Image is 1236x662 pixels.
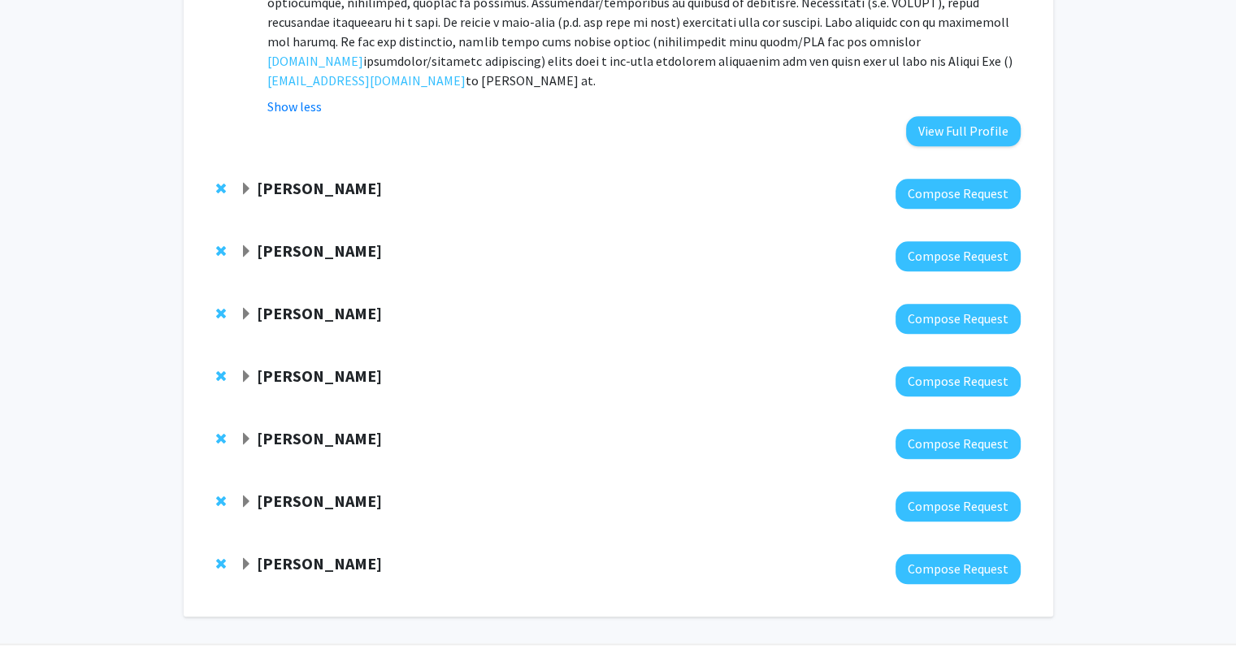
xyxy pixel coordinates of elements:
button: View Full Profile [906,116,1021,146]
strong: [PERSON_NAME] [257,303,382,323]
strong: [PERSON_NAME] [257,366,382,386]
a: [DOMAIN_NAME] [267,51,363,71]
strong: [PERSON_NAME] [257,178,382,198]
span: Expand Shinuo Weng Bookmark [240,558,253,571]
span: Expand Fenan Rassu Bookmark [240,495,253,508]
span: ) to [PERSON_NAME] at [466,53,1012,89]
span: Expand Karen Fleming Bookmark [240,433,253,446]
strong: [PERSON_NAME] [257,428,382,448]
span: Expand Yannis Paulus Bookmark [240,183,253,196]
button: Compose Request to Fenan Rassu [896,491,1021,521]
span: Remove Karen Fleming from bookmarks [216,432,226,445]
button: Compose Request to Sixuan Li [896,241,1021,271]
span: Remove Utthara Nayar from bookmarks [216,307,226,320]
button: Compose Request to Karen Fleming [896,429,1021,459]
iframe: Chat [12,589,69,650]
a: [EMAIL_ADDRESS][DOMAIN_NAME] [267,71,466,90]
strong: [PERSON_NAME] [257,553,382,573]
span: Remove Shinuo Weng from bookmarks [216,557,226,570]
button: Compose Request to Carlos Romo [896,366,1021,396]
button: Compose Request to Yannis Paulus [896,179,1021,209]
span: Remove Fenan Rassu from bookmarks [216,495,226,508]
span: Remove Yannis Paulus from bookmarks [216,182,226,195]
span: Expand Carlos Romo Bookmark [240,370,253,383]
button: Compose Request to Utthara Nayar [896,304,1021,334]
button: Compose Request to Shinuo Weng [896,554,1021,584]
span: Expand Utthara Nayar Bookmark [240,308,253,321]
span: . [592,72,595,89]
span: Expand Sixuan Li Bookmark [240,245,253,258]
span: Remove Carlos Romo from bookmarks [216,370,226,383]
strong: [PERSON_NAME] [257,240,382,261]
button: Show less [267,97,322,116]
span: Remove Sixuan Li from bookmarks [216,244,226,257]
strong: [PERSON_NAME] [257,491,382,511]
